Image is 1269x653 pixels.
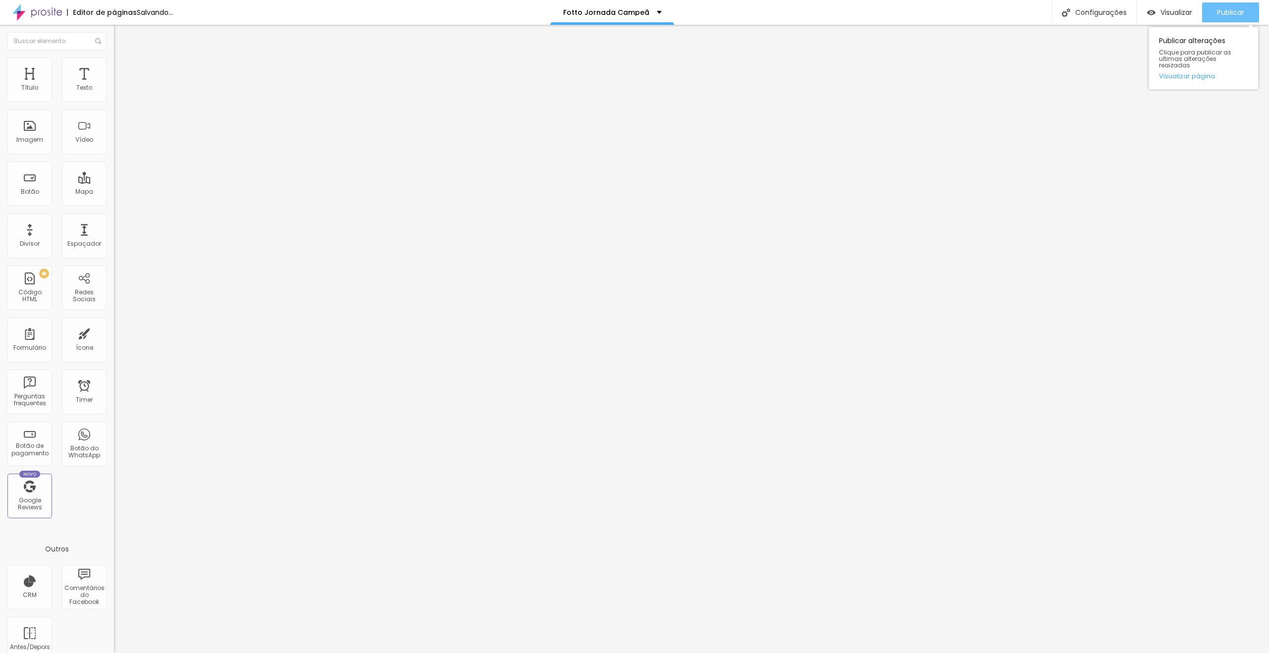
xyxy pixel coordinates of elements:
div: Botão do WhatsApp [64,445,104,459]
img: Icone [95,38,101,44]
button: Publicar [1202,2,1259,22]
a: Visualizar página [1159,73,1248,79]
button: Visualizar [1137,2,1202,22]
div: Publicar alterações [1149,27,1258,89]
img: view-1.svg [1147,8,1155,17]
div: Texto [76,84,92,91]
p: Fotto Jornada Campeã [563,9,649,16]
div: Botão de pagamento [10,442,49,457]
div: Formulário [13,344,46,351]
div: Botão [21,188,39,195]
span: Clique para publicar as ultimas alterações reaizadas [1159,49,1248,69]
div: Redes Sociais [64,289,104,303]
div: Código HTML [10,289,49,303]
img: Icone [1062,8,1070,17]
input: Buscar elemento [7,32,107,50]
div: Imagem [16,136,43,143]
iframe: Editor [114,25,1269,653]
div: Ícone [76,344,93,351]
div: Espaçador [67,240,101,247]
div: Perguntas frequentes [10,393,49,407]
span: Publicar [1217,8,1244,16]
div: CRM [23,592,37,599]
div: Divisor [20,240,40,247]
span: Visualizar [1160,8,1192,16]
div: Salvando... [137,9,173,16]
div: Comentários do Facebook [64,585,104,606]
div: Editor de páginas [67,9,137,16]
div: Google Reviews [10,497,49,511]
div: Novo [19,471,41,478]
div: Vídeo [75,136,93,143]
div: Mapa [75,188,93,195]
div: Título [21,84,38,91]
div: Antes/Depois [10,644,49,651]
div: Timer [76,396,93,403]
